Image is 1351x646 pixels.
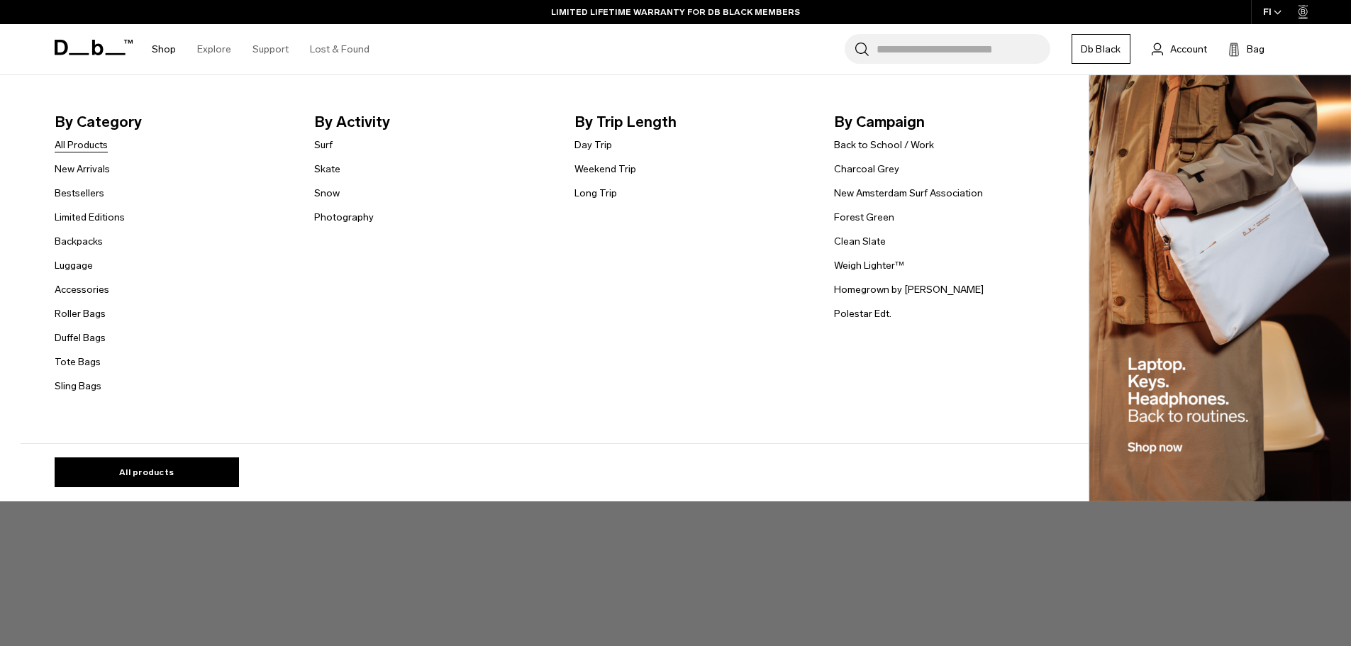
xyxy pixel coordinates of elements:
a: Long Trip [574,186,617,201]
a: Charcoal Grey [834,162,899,177]
a: Accessories [55,282,109,297]
nav: Main Navigation [141,24,380,74]
a: All products [55,457,239,487]
a: Forest Green [834,210,894,225]
a: Bestsellers [55,186,104,201]
a: Backpacks [55,234,103,249]
span: By Activity [314,111,552,133]
a: Back to School / Work [834,138,934,152]
button: Bag [1228,40,1264,57]
a: All Products [55,138,108,152]
a: Db Black [1072,34,1130,64]
a: Support [252,24,289,74]
a: Luggage [55,258,93,273]
a: Photography [314,210,374,225]
a: Skate [314,162,340,177]
span: Account [1170,42,1207,57]
a: Sling Bags [55,379,101,394]
span: By Campaign [834,111,1072,133]
a: Duffel Bags [55,330,106,345]
a: Day Trip [574,138,612,152]
a: New Amsterdam Surf Association [834,186,983,201]
a: LIMITED LIFETIME WARRANTY FOR DB BLACK MEMBERS [551,6,800,18]
a: Lost & Found [310,24,369,74]
a: New Arrivals [55,162,110,177]
a: Snow [314,186,340,201]
span: By Category [55,111,292,133]
a: Weekend Trip [574,162,636,177]
a: Clean Slate [834,234,886,249]
a: Surf [314,138,333,152]
a: Weigh Lighter™ [834,258,904,273]
a: Roller Bags [55,306,106,321]
a: Shop [152,24,176,74]
a: Tote Bags [55,355,101,369]
a: Homegrown by [PERSON_NAME] [834,282,984,297]
a: Limited Editions [55,210,125,225]
span: By Trip Length [574,111,812,133]
a: Account [1152,40,1207,57]
a: Polestar Edt. [834,306,891,321]
a: Explore [197,24,231,74]
span: Bag [1247,42,1264,57]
